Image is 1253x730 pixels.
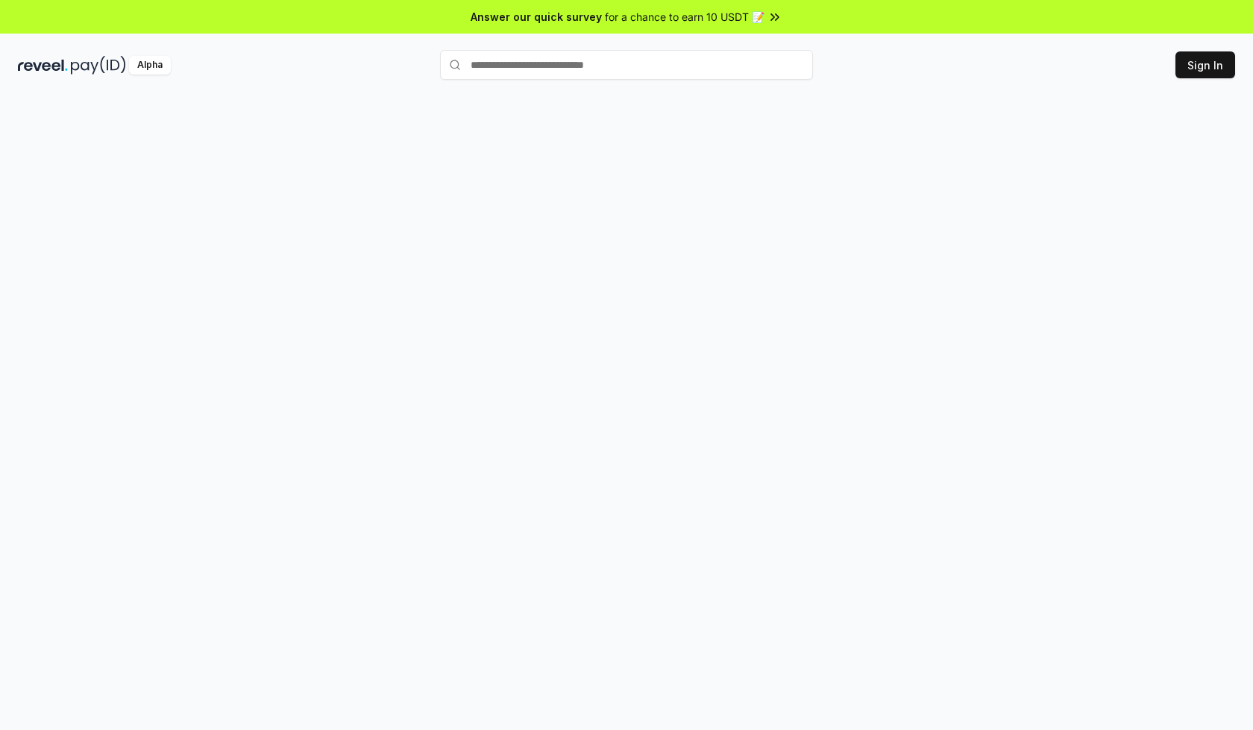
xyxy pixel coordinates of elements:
[18,56,68,75] img: reveel_dark
[605,9,764,25] span: for a chance to earn 10 USDT 📝
[1175,51,1235,78] button: Sign In
[471,9,602,25] span: Answer our quick survey
[71,56,126,75] img: pay_id
[129,56,171,75] div: Alpha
